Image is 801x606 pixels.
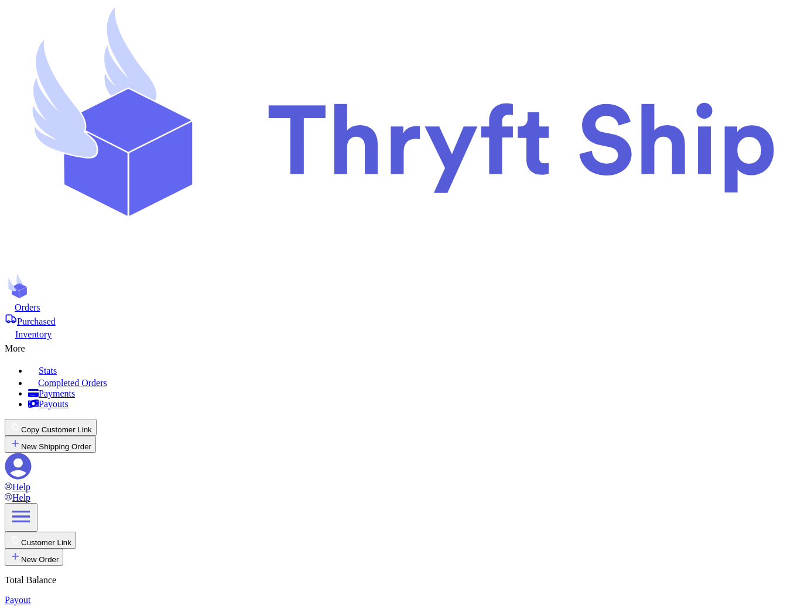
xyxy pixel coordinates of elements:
span: Stats [39,366,57,376]
span: Help [12,482,30,492]
a: Help [5,493,30,502]
a: Orders [5,301,796,313]
button: Copy Customer Link [5,419,97,436]
span: Inventory [15,329,52,339]
div: More [5,340,796,354]
a: Payouts [28,399,796,409]
span: Completed Orders [38,378,107,388]
span: Purchased [17,316,56,326]
p: Total Balance [5,575,796,586]
a: Payments [28,388,796,399]
a: Completed Orders [28,376,796,388]
span: Payouts [39,399,69,409]
span: Help [12,493,30,502]
button: New Order [5,549,63,566]
span: Payments [39,388,75,398]
a: Purchased [5,313,796,327]
span: Orders [15,302,40,312]
span: Payout [5,595,30,605]
button: New Shipping Order [5,436,96,453]
a: Inventory [5,327,796,340]
button: Customer Link [5,532,76,549]
a: Stats [28,363,796,376]
a: Help [5,482,30,492]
